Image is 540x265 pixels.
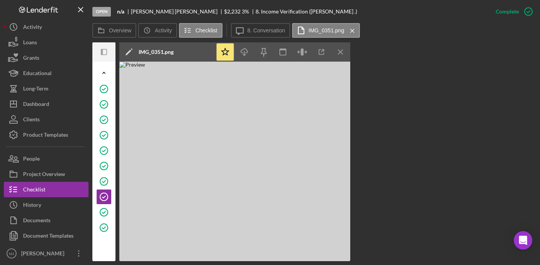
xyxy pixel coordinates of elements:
span: $2,232 [224,8,241,15]
button: Dashboard [4,96,89,112]
button: Checklist [4,182,89,197]
div: 3 % [242,8,249,15]
button: Checklist [179,23,222,38]
button: 8. Conversation [231,23,290,38]
div: Project Overview [23,166,65,184]
div: Open [92,7,111,17]
div: Grants [23,50,39,67]
label: IMG_0351.png [309,27,344,34]
button: Grants [4,50,89,65]
button: People [4,151,89,166]
div: Document Templates [23,228,74,245]
div: 8. Income Verification ([PERSON_NAME] .) [256,8,357,15]
label: Activity [155,27,172,34]
button: Project Overview [4,166,89,182]
div: Dashboard [23,96,49,114]
div: Documents [23,213,50,230]
div: IMG_0351.png [139,49,174,55]
button: History [4,197,89,213]
label: Overview [109,27,131,34]
div: [PERSON_NAME] [19,246,69,263]
button: Complete [488,4,536,19]
button: Document Templates [4,228,89,243]
button: Activity [4,19,89,35]
button: Clients [4,112,89,127]
label: 8. Conversation [247,27,285,34]
label: Checklist [196,27,217,34]
b: n/a [117,8,124,15]
text: MJ [9,252,14,256]
div: Checklist [23,182,45,199]
button: Long-Term [4,81,89,96]
button: Activity [138,23,177,38]
div: Product Templates [23,127,68,144]
div: Complete [496,4,519,19]
div: People [23,151,40,168]
div: Activity [23,19,42,37]
button: Overview [92,23,136,38]
div: Open Intercom Messenger [514,231,532,250]
button: Product Templates [4,127,89,143]
button: Documents [4,213,89,228]
button: Educational [4,65,89,81]
div: Long-Term [23,81,48,98]
button: Loans [4,35,89,50]
div: History [23,197,41,215]
div: Loans [23,35,37,52]
button: IMG_0351.png [292,23,360,38]
div: Educational [23,65,52,83]
button: MJ[PERSON_NAME] [4,246,89,261]
img: Preview [119,62,350,261]
div: Clients [23,112,40,129]
div: [PERSON_NAME] [PERSON_NAME] [131,8,224,15]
